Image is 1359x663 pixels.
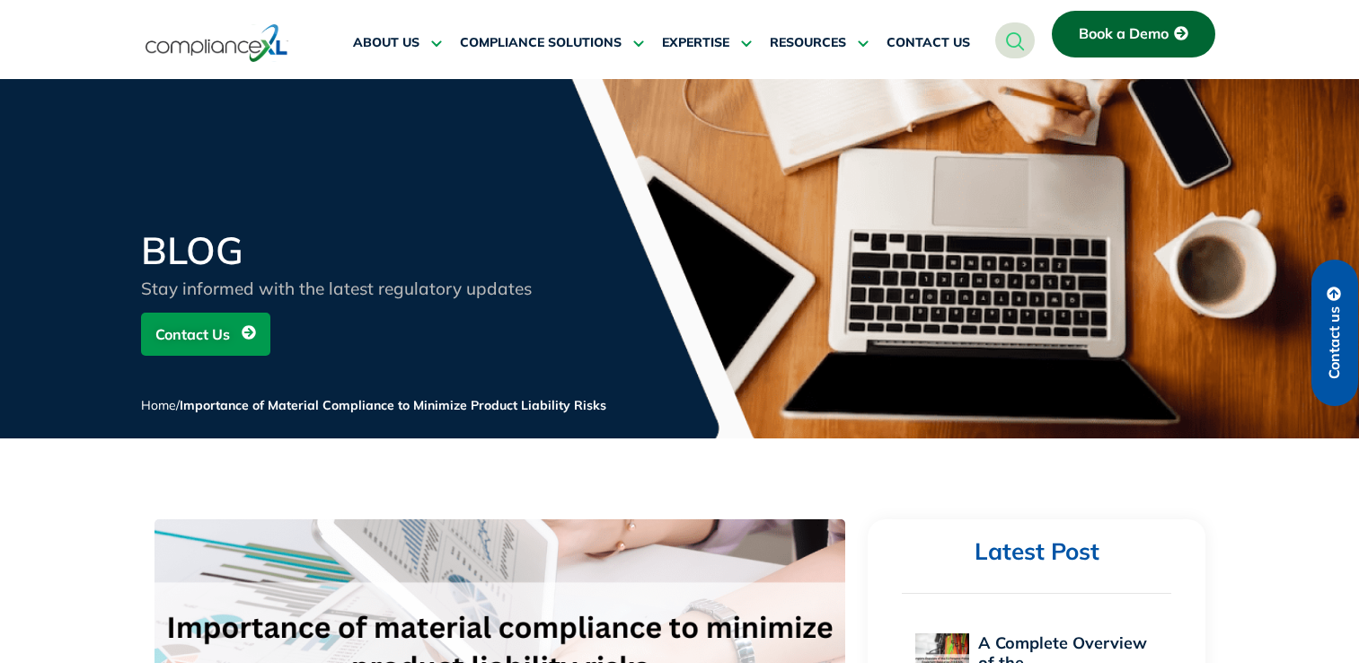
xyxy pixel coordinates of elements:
span: Contact Us [155,317,230,351]
h2: Latest Post [902,537,1171,567]
span: COMPLIANCE SOLUTIONS [460,35,622,51]
a: Book a Demo [1052,11,1215,57]
a: ABOUT US [353,22,442,65]
span: / [141,397,606,413]
span: RESOURCES [770,35,846,51]
a: COMPLIANCE SOLUTIONS [460,22,644,65]
span: Book a Demo [1079,26,1169,42]
span: ABOUT US [353,35,419,51]
span: Stay informed with the latest regulatory updates [141,278,532,299]
a: RESOURCES [770,22,869,65]
h2: BLOG [141,232,572,270]
a: Home [141,397,176,413]
span: Importance of Material Compliance to Minimize Product Liability Risks [180,397,606,413]
span: CONTACT US [887,35,970,51]
a: Contact us [1311,260,1358,406]
span: EXPERTISE [662,35,729,51]
a: EXPERTISE [662,22,752,65]
a: Contact Us [141,313,270,356]
a: CONTACT US [887,22,970,65]
span: Contact us [1327,306,1343,379]
img: logo-one.svg [146,22,288,64]
a: navsearch-button [995,22,1035,58]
